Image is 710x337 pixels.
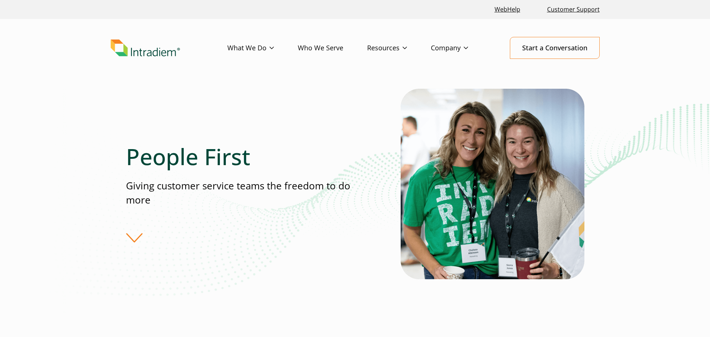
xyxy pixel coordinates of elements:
a: Link to homepage of Intradiem [111,40,227,57]
a: Link opens in a new window [492,1,523,18]
a: Start a Conversation [510,37,600,59]
h1: People First [126,143,355,170]
img: Intradiem [111,40,180,57]
a: Customer Support [544,1,603,18]
p: Giving customer service teams the freedom to do more [126,179,355,207]
a: Resources [367,37,431,59]
a: What We Do [227,37,298,59]
img: Two contact center partners from Intradiem smiling [401,89,584,279]
a: Company [431,37,492,59]
a: Who We Serve [298,37,367,59]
